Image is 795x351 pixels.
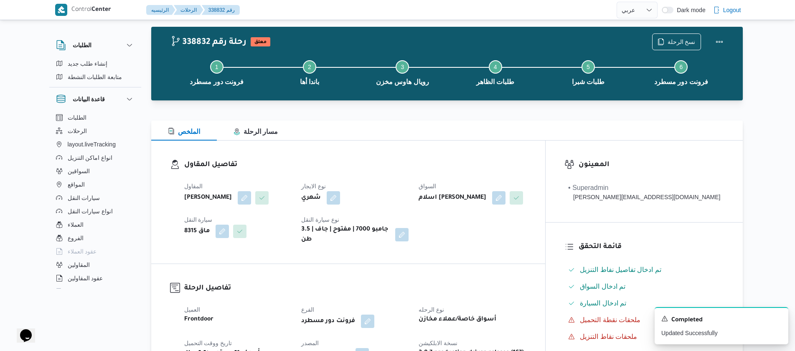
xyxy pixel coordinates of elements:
[184,193,232,203] b: [PERSON_NAME]
[184,226,210,236] b: ماق 8315
[580,266,661,273] span: تم ادخال تفاصيل نفاط التنزيل
[53,272,138,285] button: عقود المقاولين
[568,183,720,202] span: • Superadmin mohamed.nabil@illa.com.eg
[673,7,705,13] span: Dark mode
[301,193,321,203] b: شهري
[635,50,727,94] button: فرونت دور مسطرد
[53,245,138,258] button: عقود العملاء
[49,111,141,292] div: قاعدة البيانات
[565,313,724,327] button: ملحقات نقطة التحميل
[146,5,175,15] button: الرئيسيه
[449,50,541,94] button: طلبات الظاهر
[580,300,626,307] span: تم ادخال السيارة
[53,151,138,164] button: انواع اماكن التنزيل
[190,77,244,87] span: فرونت دور مسطرد
[68,139,116,149] span: layout.liveTracking
[661,329,782,338] p: Updated Successfully
[184,306,200,313] span: العميل
[254,40,267,45] b: معلق
[68,126,87,136] span: الرحلات
[301,316,355,326] b: فرونت دور مسطرد
[565,280,724,293] button: تم ادخال السواق
[419,315,496,325] b: أسواق خاصة/عملاء مخازن
[301,216,339,223] span: نوع سيارة النقل
[376,77,429,87] span: رويال هاوس مخزن
[168,128,200,135] span: الملخص
[494,64,497,70] span: 4
[184,340,232,346] span: تاريخ ووقت التحميل
[53,111,138,124] button: الطلبات
[73,40,91,50] h3: الطلبات
[68,113,86,123] span: الطلبات
[580,298,626,308] span: تم ادخال السيارة
[419,193,486,203] b: اسلام [PERSON_NAME]
[68,166,90,176] span: السواقين
[568,193,720,202] div: [PERSON_NAME][EMAIL_ADDRESS][DOMAIN_NAME]
[68,246,97,256] span: عقود العملاء
[234,128,278,135] span: مسار الرحلة
[308,64,311,70] span: 2
[68,260,90,270] span: المقاولين
[301,225,389,245] b: جامبو 7000 | مفتوح | جاف | 3.5 طن
[91,7,111,13] b: Center
[565,330,724,343] button: ملحقات نقاط التنزيل
[184,315,213,325] b: Frontdoor
[679,64,683,70] span: 6
[56,40,135,50] button: الطلبات
[572,77,605,87] span: طلبات شبرا
[711,33,728,50] button: Actions
[580,332,637,342] span: ملحقات نقاط التنزيل
[53,191,138,205] button: سيارات النقل
[170,37,246,48] h2: 338832 رحلة رقم
[710,2,744,18] button: Logout
[53,57,138,70] button: إنشاء طلب جديد
[68,206,113,216] span: انواع سيارات النقل
[56,94,135,104] button: قاعدة البيانات
[580,265,661,275] span: تم ادخال تفاصيل نفاط التنزيل
[301,340,319,346] span: المصدر
[668,37,696,47] span: نسخ الرحلة
[356,50,449,94] button: رويال هاوس مخزن
[419,183,436,190] span: السواق
[68,153,113,163] span: انواع اماكن التنزيل
[53,70,138,84] button: متابعة الطلبات النشطة
[53,218,138,231] button: العملاء
[419,340,457,346] span: نسخة الابلكيشن
[580,316,640,323] span: ملحقات نقطة التحميل
[300,77,319,87] span: باندا أها
[68,287,102,297] span: اجهزة التليفون
[184,183,203,190] span: المقاول
[184,159,527,171] h3: تفاصيل المقاول
[174,5,203,15] button: الرحلات
[55,4,67,16] img: X8yXhbKr1z7QwAAAABJRU5ErkJggg==
[301,183,326,190] span: نوع الايجار
[263,50,356,94] button: باندا أها
[723,5,741,15] span: Logout
[68,72,122,82] span: متابعة الطلبات النشطة
[170,50,263,94] button: فرونت دور مسطرد
[565,263,724,277] button: تم ادخال تفاصيل نفاط التنزيل
[73,94,105,104] h3: قاعدة البيانات
[580,315,640,325] span: ملحقات نقطة التحميل
[580,282,625,292] span: تم ادخال السواق
[8,318,35,343] iframe: chat widget
[53,164,138,178] button: السواقين
[68,193,100,203] span: سيارات النقل
[68,233,84,243] span: الفروع
[251,37,270,46] span: معلق
[184,283,527,294] h3: تفاصيل الرحلة
[215,64,218,70] span: 1
[579,241,724,253] h3: قائمة التحقق
[53,124,138,138] button: الرحلات
[49,57,141,87] div: الطلبات
[565,297,724,310] button: تم ادخال السيارة
[661,315,782,325] div: Notification
[580,333,637,340] span: ملحقات نقاط التنزيل
[579,159,724,171] h3: المعينون
[53,178,138,191] button: المواقع
[587,64,590,70] span: 5
[184,216,213,223] span: سيارة النقل
[580,283,625,290] span: تم ادخال السواق
[671,315,703,325] span: Completed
